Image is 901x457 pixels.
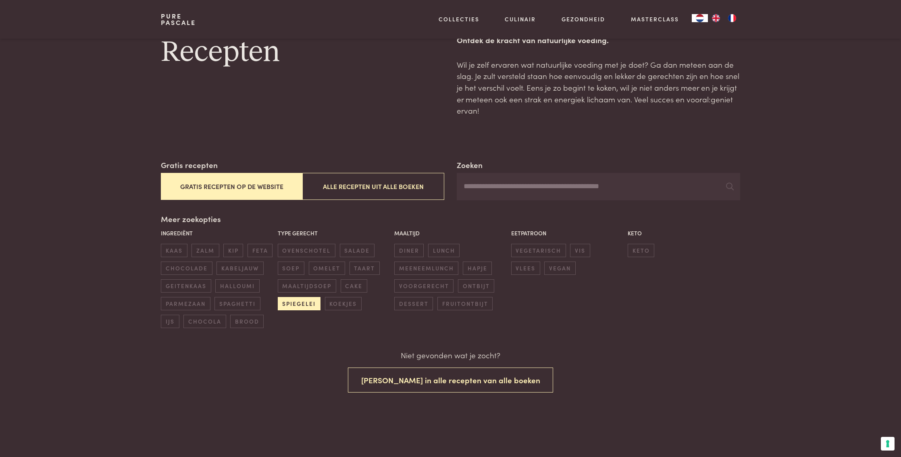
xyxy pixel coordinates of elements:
a: NL [692,14,708,22]
h1: Recepten [161,34,444,71]
p: Type gerecht [278,229,390,237]
span: vegetarisch [511,244,566,257]
span: omelet [309,262,345,275]
span: geitenkaas [161,279,211,293]
a: EN [708,14,724,22]
span: vlees [511,262,540,275]
p: Eetpatroon [511,229,624,237]
button: Alle recepten uit alle boeken [302,173,444,200]
div: Language [692,14,708,22]
span: brood [230,315,264,328]
span: soep [278,262,304,275]
span: lunch [428,244,460,257]
span: diner [394,244,424,257]
span: feta [248,244,273,257]
span: keto [628,244,654,257]
strong: Ontdek de kracht van natuurlijke voeding. [457,34,609,45]
span: meeneemlunch [394,262,458,275]
label: Zoeken [457,159,483,171]
button: Uw voorkeuren voor toestemming voor trackingtechnologieën [881,437,895,451]
a: PurePascale [161,13,196,26]
p: Keto [628,229,740,237]
aside: Language selected: Nederlands [692,14,740,22]
a: FR [724,14,740,22]
button: Gratis recepten op de website [161,173,302,200]
button: [PERSON_NAME] in alle recepten van alle boeken [348,368,554,393]
span: kip [223,244,243,257]
span: ovenschotel [278,244,335,257]
label: Gratis recepten [161,159,218,171]
p: Maaltijd [394,229,507,237]
span: zalm [191,244,219,257]
span: chocola [183,315,226,328]
span: spaghetti [214,297,260,310]
span: cake [341,279,367,293]
p: Niet gevonden wat je zocht? [401,349,500,361]
span: maaltijdsoep [278,279,336,293]
span: chocolade [161,262,212,275]
p: Wil je zelf ervaren wat natuurlijke voeding met je doet? Ga dan meteen aan de slag. Je zult verst... [457,59,740,116]
span: hapje [463,262,492,275]
span: ijs [161,315,179,328]
span: vis [570,244,590,257]
span: parmezaan [161,297,210,310]
span: vegan [544,262,575,275]
span: spiegelei [278,297,320,310]
ul: Language list [708,14,740,22]
span: kaas [161,244,187,257]
a: Culinair [505,15,536,23]
span: fruitontbijt [437,297,493,310]
a: Gezondheid [562,15,605,23]
p: Ingrediënt [161,229,273,237]
span: voorgerecht [394,279,454,293]
span: salade [340,244,375,257]
span: kabeljauw [216,262,263,275]
span: koekjes [325,297,362,310]
span: dessert [394,297,433,310]
span: ontbijt [458,279,494,293]
span: taart [350,262,380,275]
a: Masterclass [631,15,679,23]
a: Collecties [439,15,479,23]
span: halloumi [215,279,259,293]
